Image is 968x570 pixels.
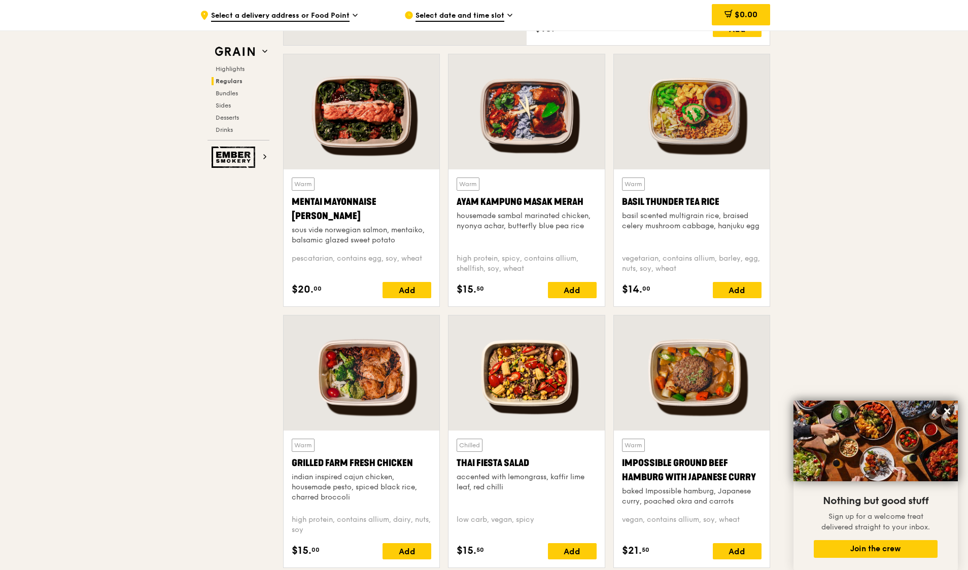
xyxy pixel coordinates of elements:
span: $15. [457,543,476,558]
span: 00 [642,284,650,293]
div: Basil Thunder Tea Rice [622,195,762,209]
div: Add [713,543,762,559]
div: Add [548,543,597,559]
span: Regulars [216,78,243,85]
div: Warm [292,439,315,452]
div: vegetarian, contains allium, barley, egg, nuts, soy, wheat [622,254,762,274]
div: baked Impossible hamburg, Japanese curry, poached okra and carrots [622,486,762,507]
div: Warm [457,177,479,191]
div: high protein, contains allium, dairy, nuts, soy [292,515,431,535]
span: Nothing but good stuff [823,495,928,507]
div: vegan, contains allium, soy, wheat [622,515,762,535]
span: Sign up for a welcome treat delivered straight to your inbox. [821,512,930,531]
div: Warm [292,177,315,191]
span: Select a delivery address or Food Point [211,11,350,22]
span: 50 [476,546,484,554]
div: Add [713,21,762,37]
img: DSC07876-Edit02-Large.jpeg [793,401,958,481]
span: 50 [642,546,649,554]
div: sous vide norwegian salmon, mentaiko, balsamic glazed sweet potato [292,225,431,245]
div: Add [548,282,597,298]
div: accented with lemongrass, kaffir lime leaf, red chilli [457,472,596,492]
span: 00 [312,546,320,554]
button: Close [939,403,955,419]
div: Chilled [457,439,482,452]
span: Drinks [216,126,233,133]
span: $15. [457,282,476,297]
img: Ember Smokery web logo [212,147,258,168]
img: Grain web logo [212,43,258,61]
div: pescatarian, contains egg, soy, wheat [292,254,431,274]
div: Warm [622,177,645,191]
span: 00 [314,284,322,293]
span: $14. [622,282,642,297]
span: $21. [622,543,642,558]
div: Add [713,282,762,298]
span: Highlights [216,65,245,73]
div: Add [383,543,431,559]
div: housemade sambal marinated chicken, nyonya achar, butterfly blue pea rice [457,211,596,231]
div: Ayam Kampung Masak Merah [457,195,596,209]
span: Desserts [216,114,239,121]
span: Select date and time slot [416,11,504,22]
span: Sides [216,102,231,109]
div: Grilled Farm Fresh Chicken [292,456,431,470]
button: Join the crew [814,540,938,558]
span: $20. [292,282,314,297]
div: basil scented multigrain rice, braised celery mushroom cabbage, hanjuku egg [622,211,762,231]
div: high protein, spicy, contains allium, shellfish, soy, wheat [457,254,596,274]
div: Warm [622,439,645,452]
span: Bundles [216,90,238,97]
div: Mentai Mayonnaise [PERSON_NAME] [292,195,431,223]
span: 50 [476,284,484,293]
div: indian inspired cajun chicken, housemade pesto, spiced black rice, charred broccoli [292,472,431,503]
span: $0.00 [735,10,757,19]
div: Thai Fiesta Salad [457,456,596,470]
div: Add [383,282,431,298]
div: Impossible Ground Beef Hamburg with Japanese Curry [622,456,762,484]
div: low carb, vegan, spicy [457,515,596,535]
span: $15. [292,543,312,558]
